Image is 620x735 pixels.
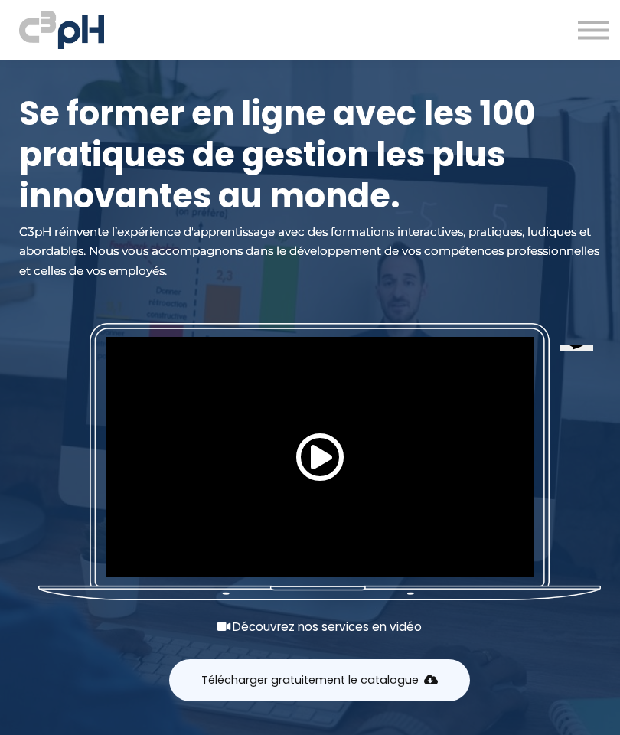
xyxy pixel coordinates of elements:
div: C3pH réinvente l’expérience d'apprentissage avec des formations interactives, pratiques, ludiques... [19,222,601,280]
h1: Se former en ligne avec les 100 pratiques de gestion les plus innovantes au monde. [19,93,601,217]
span: Télécharger gratuitement le catalogue [201,672,419,688]
iframe: chat widget [553,345,605,394]
button: Télécharger gratuitement le catalogue [169,659,470,701]
img: logo C3PH [19,8,104,52]
div: Découvrez nos services en vidéo [38,617,601,636]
